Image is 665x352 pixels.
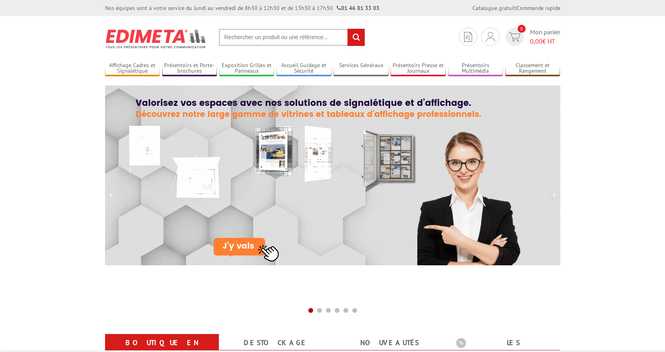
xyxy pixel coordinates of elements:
a: devis rapide 0 Mon panier 0,00€ HT [504,28,560,46]
span: € HT [530,37,560,46]
a: Présentoirs Multimédia [448,62,503,75]
img: devis rapide [486,32,495,42]
img: devis rapide [464,32,472,42]
strong: 01 46 81 33 03 [337,4,379,12]
img: Présentoir, panneau, stand - Edimeta - PLV, affichage, mobilier bureau, entreprise [105,24,207,54]
a: Présentoirs Presse et Journaux [391,62,446,75]
a: Accueil Guidage et Sécurité [276,62,332,75]
a: Affichage Cadres et Signalétique [105,62,160,75]
div: Nos équipes sont à votre service du lundi au vendredi de 8h30 à 12h30 et de 13h30 à 17h30 [105,4,379,12]
a: Présentoirs et Porte-brochures [162,62,217,75]
a: Classement et Rangement [505,62,560,75]
b: Les promotions [456,336,556,352]
a: Services Généraux [333,62,389,75]
a: Exposition Grilles et Panneaux [219,62,274,75]
img: devis rapide [509,32,520,42]
input: Rechercher un produit ou une référence... [219,29,365,46]
span: 0 [518,25,526,33]
span: 0,00 [530,37,542,45]
a: Commande rapide [517,4,560,12]
a: nouveautés [342,336,437,350]
input: rechercher [347,29,365,46]
a: Catalogue gratuit [472,4,516,12]
div: | [472,4,560,12]
a: Destockage [228,336,323,350]
span: Mon panier [530,28,560,46]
